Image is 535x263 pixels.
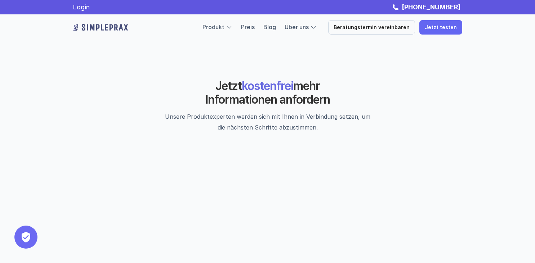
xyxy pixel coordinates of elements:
strong: [PHONE_NUMBER] [402,3,460,11]
a: Login [73,3,90,11]
a: Jetzt testen [419,20,462,35]
a: Beratungstermin vereinbaren [328,20,415,35]
p: Jetzt testen [425,24,457,31]
a: Über uns [285,23,309,31]
p: Beratungstermin vereinbaren [334,24,410,31]
a: Produkt [202,23,224,31]
p: Unsere Produktexperten werden sich mit Ihnen in Verbindung setzen, um die nächsten Schritte abzus... [162,111,373,133]
span: kostenfrei [242,79,293,93]
a: [PHONE_NUMBER] [400,3,462,11]
a: Blog [263,23,276,31]
h2: Jetzt mehr Informationen anfordern [180,79,355,107]
a: Preis [241,23,255,31]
